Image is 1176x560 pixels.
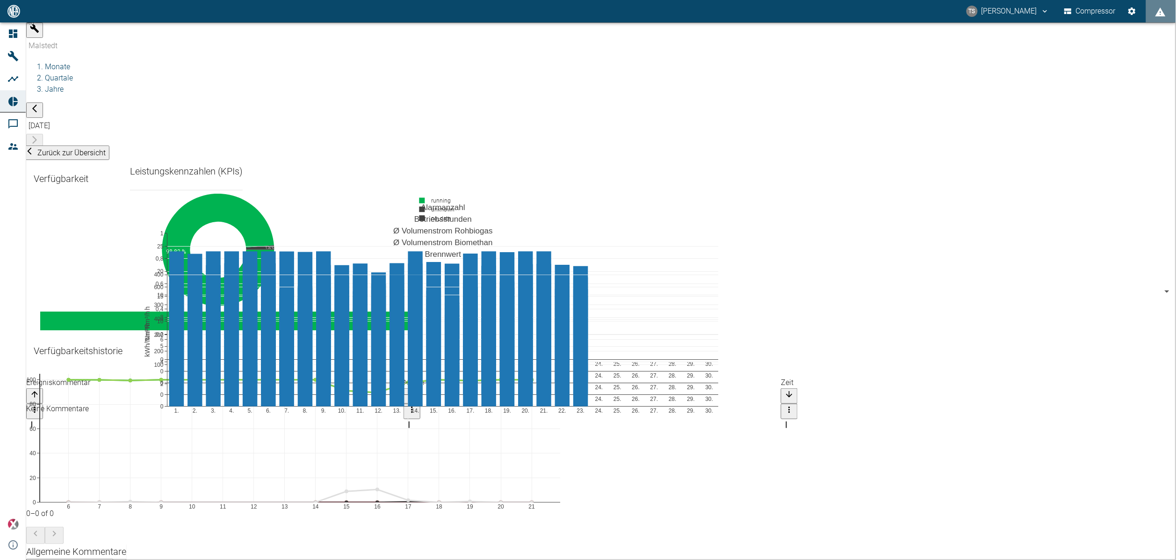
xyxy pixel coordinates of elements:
[781,377,1158,388] div: Zeit
[26,403,1158,415] div: Keine Kommentare
[781,388,798,404] button: Sort
[22,145,109,160] button: Zurück zur Übersicht
[26,377,404,388] div: Ereigniskommentar
[26,134,43,149] button: arrow-forward
[37,148,106,157] span: Zurück zur Übersicht
[26,377,404,403] div: Ereigniskommentar
[45,73,1176,84] li: Quartale
[7,519,19,530] img: Xplore Logo
[34,171,123,186] div: Verfügbarkeit
[26,388,43,404] button: Sort
[26,102,43,118] button: arrow-back
[26,508,1158,519] p: 0–0 of 0
[45,527,64,544] button: Zur nächsten Seite
[45,84,1176,95] li: Jahre
[1124,3,1140,20] button: Einstellungen
[7,5,21,17] img: logo
[26,527,45,544] button: Zur vorherigen Seite
[45,61,1176,73] li: Monate
[26,544,126,559] div: Allgemeine Kommentare
[965,3,1051,20] button: timo.streitbuerger@arcanum-energy.de
[967,6,978,17] div: TS
[781,404,798,419] button: Menu
[34,343,123,358] div: Verfügbarkeitshistorie
[781,377,1158,403] div: Zeit
[1062,3,1118,20] button: Compressor
[130,164,243,179] div: Leistungskennzahlen (KPIs)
